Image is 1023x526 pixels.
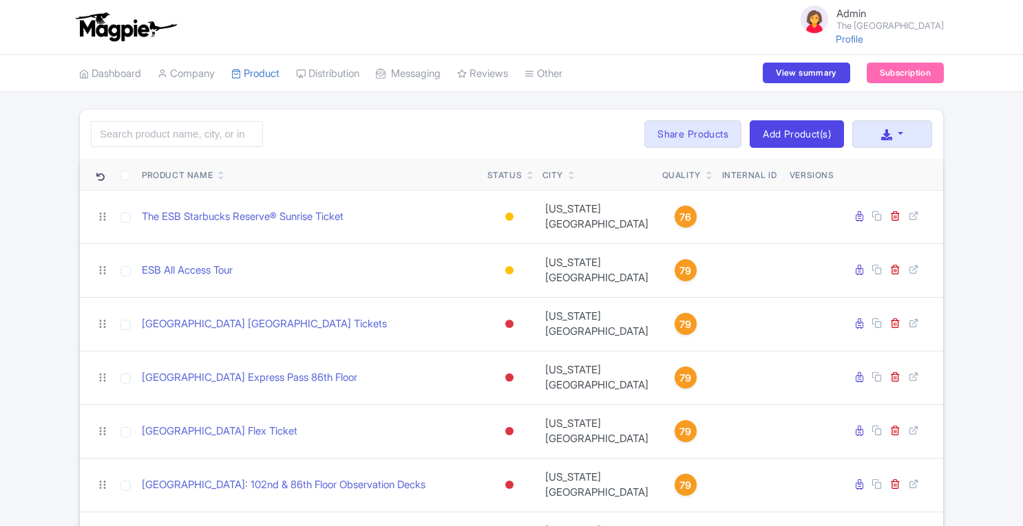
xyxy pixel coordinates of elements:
[662,169,701,182] div: Quality
[79,55,141,93] a: Dashboard
[750,120,844,148] a: Add Product(s)
[542,169,563,182] div: City
[662,366,709,388] a: 79
[662,420,709,442] a: 79
[72,12,179,42] img: logo-ab69f6fb50320c5b225c76a69d11143b.png
[679,424,691,439] span: 79
[142,316,387,332] a: [GEOGRAPHIC_DATA] [GEOGRAPHIC_DATA] Tickets
[679,478,691,493] span: 79
[537,190,657,243] td: [US_STATE][GEOGRAPHIC_DATA]
[836,21,944,30] small: The [GEOGRAPHIC_DATA]
[763,63,850,83] a: View summary
[537,404,657,458] td: [US_STATE][GEOGRAPHIC_DATA]
[679,371,691,386] span: 79
[662,474,709,496] a: 79
[503,475,516,495] div: Inactive
[142,263,233,278] a: ESB All Access Tour
[296,55,359,93] a: Distribution
[537,297,657,351] td: [US_STATE][GEOGRAPHIC_DATA]
[679,317,691,332] span: 79
[503,207,516,227] div: Building
[503,368,516,388] div: Inactive
[679,263,691,278] span: 79
[525,55,562,93] a: Other
[503,421,516,441] div: Inactive
[142,477,425,493] a: [GEOGRAPHIC_DATA]: 102nd & 86th Floor Observation Decks
[662,206,709,228] a: 76
[537,458,657,512] td: [US_STATE][GEOGRAPHIC_DATA]
[457,55,508,93] a: Reviews
[537,243,657,297] td: [US_STATE][GEOGRAPHIC_DATA]
[836,7,866,20] span: Admin
[715,159,784,190] th: Internal ID
[836,33,863,45] a: Profile
[662,313,709,335] a: 79
[662,259,709,281] a: 79
[231,55,280,93] a: Product
[142,169,213,182] div: Product Name
[142,370,357,386] a: [GEOGRAPHIC_DATA] Express Pass 86th Floor
[679,210,691,225] span: 76
[867,63,944,83] a: Subscription
[644,120,741,148] a: Share Products
[798,3,831,36] img: avatar_key_member-9c1dde93af8b07d7383eb8b5fb890c87.png
[503,314,516,334] div: Inactive
[158,55,215,93] a: Company
[487,169,523,182] div: Status
[142,209,344,225] a: The ESB Starbucks Reserve® Sunrise Ticket
[142,424,297,439] a: [GEOGRAPHIC_DATA] Flex Ticket
[790,3,944,36] a: Admin The [GEOGRAPHIC_DATA]
[376,55,441,93] a: Messaging
[784,159,840,190] th: Versions
[537,351,657,404] td: [US_STATE][GEOGRAPHIC_DATA]
[503,261,516,281] div: Building
[91,121,263,147] input: Search product name, city, or interal id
